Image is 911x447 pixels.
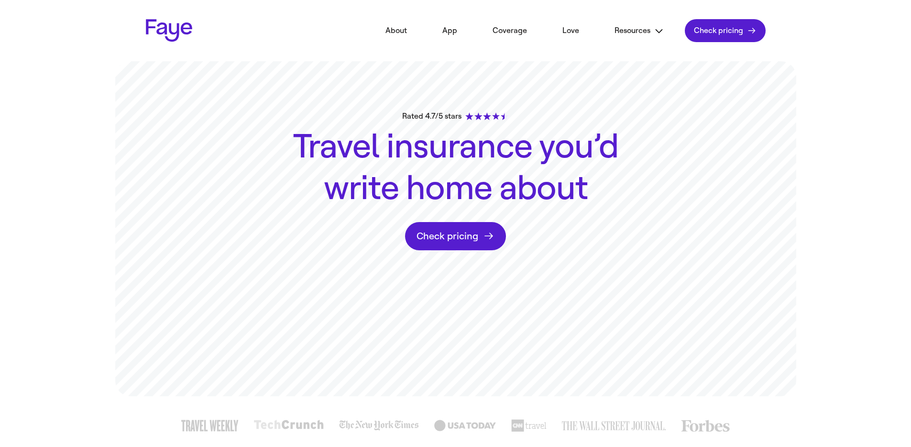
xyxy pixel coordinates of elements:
a: Faye Logo [146,19,193,42]
button: Resources [600,20,678,42]
a: Check pricing [685,19,765,42]
a: About [371,20,421,41]
a: Check pricing [405,222,506,250]
h1: Travel insurance you’d write home about [284,126,628,210]
a: Coverage [478,20,541,41]
div: Rated 4.7/5 stars [402,111,508,122]
a: Love [548,20,593,41]
a: App [428,20,472,41]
